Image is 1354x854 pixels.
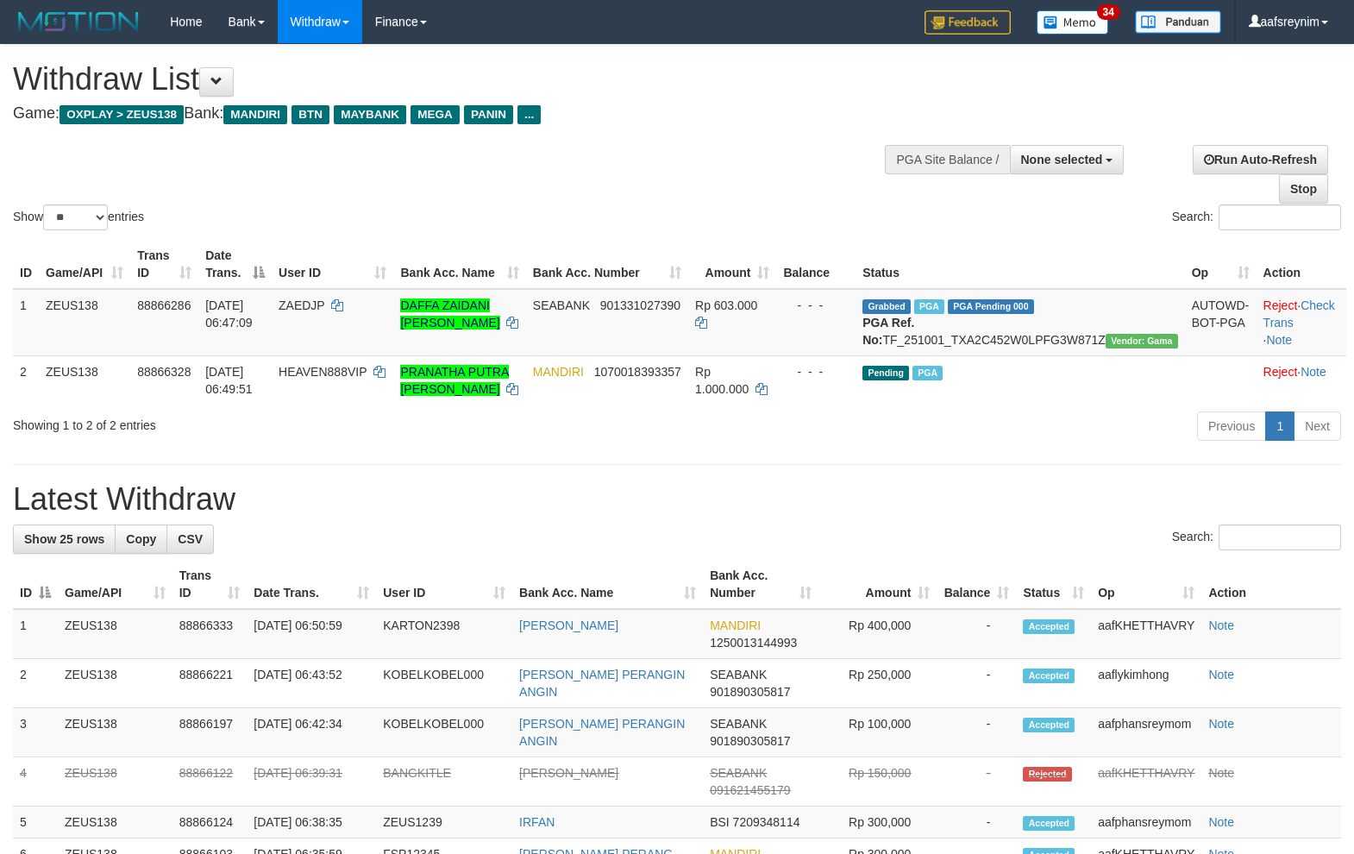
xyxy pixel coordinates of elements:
[1266,333,1292,347] a: Note
[710,619,761,632] span: MANDIRI
[937,708,1016,757] td: -
[223,105,287,124] span: MANDIRI
[247,659,376,708] td: [DATE] 06:43:52
[247,757,376,807] td: [DATE] 06:39:31
[937,807,1016,838] td: -
[279,298,324,312] span: ZAEDJP
[912,366,943,380] span: Marked by aaftanly
[1021,153,1103,166] span: None selected
[710,668,767,681] span: SEABANK
[710,717,767,731] span: SEABANK
[13,524,116,554] a: Show 25 rows
[13,410,551,434] div: Showing 1 to 2 of 2 entries
[1208,766,1234,780] a: Note
[856,240,1184,289] th: Status
[178,532,203,546] span: CSV
[594,365,681,379] span: Copy 1070018393357 to clipboard
[1023,816,1075,831] span: Accepted
[1201,560,1341,609] th: Action
[1091,757,1201,807] td: aafKHETTHAVRY
[862,316,914,347] b: PGA Ref. No:
[1023,619,1075,634] span: Accepted
[818,708,937,757] td: Rp 100,000
[272,240,393,289] th: User ID: activate to sort column ascending
[39,355,130,405] td: ZEUS138
[1091,807,1201,838] td: aafphansreymom
[710,734,790,748] span: Copy 901890305817 to clipboard
[519,619,618,632] a: [PERSON_NAME]
[400,298,499,330] a: DAFFA ZAIDANI [PERSON_NAME]
[58,560,172,609] th: Game/API: activate to sort column ascending
[1010,145,1125,174] button: None selected
[1208,668,1234,681] a: Note
[126,532,156,546] span: Copy
[247,560,376,609] th: Date Trans.: activate to sort column ascending
[688,240,776,289] th: Amount: activate to sort column ascending
[710,685,790,699] span: Copy 901890305817 to clipboard
[1197,411,1266,441] a: Previous
[13,240,39,289] th: ID
[13,62,886,97] h1: Withdraw List
[783,363,849,380] div: - - -
[1208,717,1234,731] a: Note
[13,105,886,122] h4: Game: Bank:
[1257,355,1346,405] td: ·
[60,105,184,124] span: OXPLAY > ZEUS138
[1193,145,1328,174] a: Run Auto-Refresh
[39,289,130,356] td: ZEUS138
[376,708,512,757] td: KOBELKOBEL000
[13,560,58,609] th: ID: activate to sort column descending
[783,297,849,314] div: - - -
[519,717,685,748] a: [PERSON_NAME] PERANGIN ANGIN
[1263,298,1335,330] a: Check Trans
[1294,411,1341,441] a: Next
[937,560,1016,609] th: Balance: activate to sort column ascending
[1219,204,1341,230] input: Search:
[1265,411,1294,441] a: 1
[130,240,198,289] th: Trans ID: activate to sort column ascending
[1185,240,1257,289] th: Op: activate to sort column ascending
[818,807,937,838] td: Rp 300,000
[172,609,248,659] td: 88866333
[1257,240,1346,289] th: Action
[1135,10,1221,34] img: panduan.png
[279,365,367,379] span: HEAVEN888VIP
[776,240,856,289] th: Balance
[512,560,703,609] th: Bank Acc. Name: activate to sort column ascending
[172,659,248,708] td: 88866221
[818,757,937,807] td: Rp 150,000
[533,365,584,379] span: MANDIRI
[172,807,248,838] td: 88866124
[856,289,1184,356] td: TF_251001_TXA2C452W0LPFG3W871Z
[393,240,525,289] th: Bank Acc. Name: activate to sort column ascending
[58,708,172,757] td: ZEUS138
[937,757,1016,807] td: -
[1263,298,1298,312] a: Reject
[818,609,937,659] td: Rp 400,000
[519,815,555,829] a: IRFAN
[526,240,688,289] th: Bank Acc. Number: activate to sort column ascending
[695,365,749,396] span: Rp 1.000.000
[1301,365,1326,379] a: Note
[710,815,730,829] span: BSI
[1185,289,1257,356] td: AUTOWD-BOT-PGA
[710,636,797,650] span: Copy 1250013144993 to clipboard
[519,766,618,780] a: [PERSON_NAME]
[1023,669,1075,683] span: Accepted
[58,807,172,838] td: ZEUS138
[1097,4,1120,20] span: 34
[13,355,39,405] td: 2
[1279,174,1328,204] a: Stop
[247,708,376,757] td: [DATE] 06:42:34
[376,757,512,807] td: BANGKITLE
[376,560,512,609] th: User ID: activate to sort column ascending
[376,609,512,659] td: KARTON2398
[517,105,541,124] span: ...
[43,204,108,230] select: Showentries
[13,609,58,659] td: 1
[1023,718,1075,732] span: Accepted
[862,366,909,380] span: Pending
[1106,334,1178,349] span: Vendor URL: https://trx31.1velocity.biz
[13,659,58,708] td: 2
[937,609,1016,659] td: -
